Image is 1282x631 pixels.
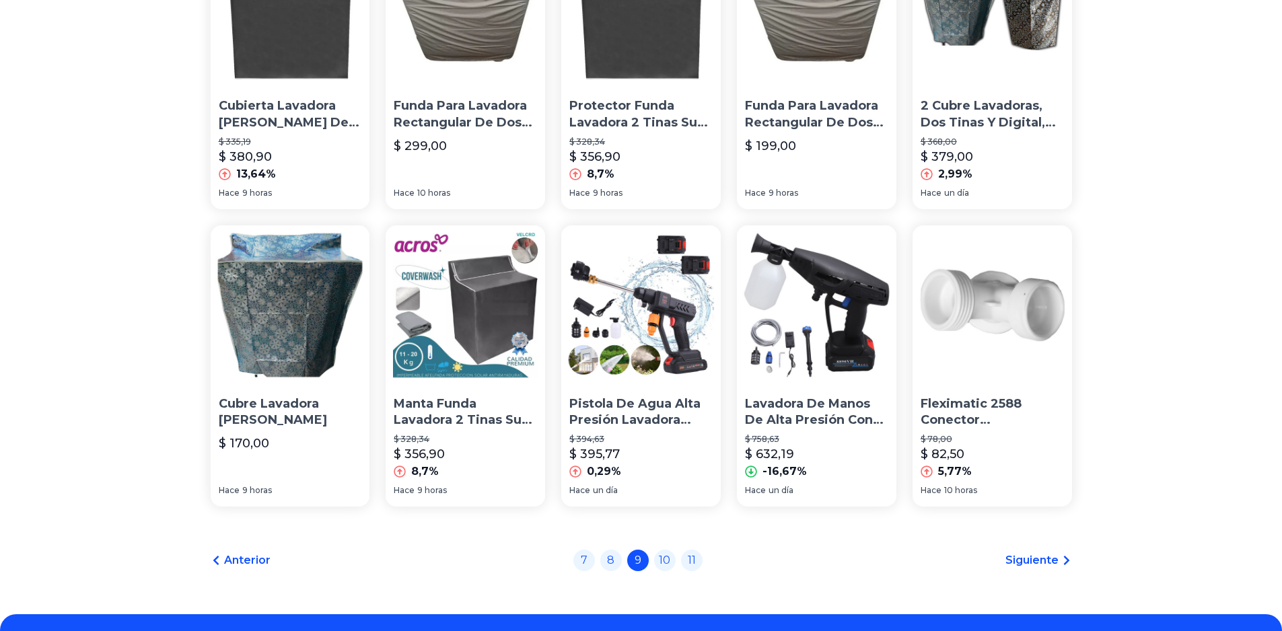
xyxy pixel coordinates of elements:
[219,434,269,453] p: $ 170,00
[944,485,977,496] span: 10 horas
[938,166,972,182] p: 2,99%
[654,550,676,571] a: 10
[913,225,1072,507] a: Fleximatic 2588 Conector Yee P/manguera Y Lavadora Fleximatic 2588 Conector [PERSON_NAME] P/mangu...
[1005,552,1059,568] span: Siguiente
[219,137,362,147] p: $ 335,19
[219,396,362,429] p: Cubre Lavadora [PERSON_NAME]
[219,485,240,496] span: Hace
[573,550,595,571] a: 7
[921,396,1064,429] p: Fleximatic 2588 Conector [PERSON_NAME] P/manguera Y [GEOGRAPHIC_DATA]
[769,485,793,496] span: un día
[938,463,972,480] p: 5,77%
[242,485,272,496] span: 9 horas
[921,137,1064,147] p: $ 368,00
[921,434,1064,445] p: $ 78,00
[569,445,620,463] p: $ 395,77
[593,188,622,198] span: 9 horas
[219,98,362,131] p: Cubierta Lavadora [PERSON_NAME] De Panel Atvio 11k
[921,485,941,496] span: Hace
[569,98,713,131] p: Protector Funda Lavadora 2 Tinas Sup De Tablero Velcro 13kg
[417,485,447,496] span: 9 horas
[561,225,721,385] img: Pistola De Agua Alta Presión Lavadora Eléctrica Inalámbrica
[587,463,621,480] p: 0,29%
[769,188,798,198] span: 9 horas
[593,485,618,496] span: un día
[394,188,415,198] span: Hace
[211,552,271,568] a: Anterior
[944,188,969,198] span: un día
[1005,552,1072,568] a: Siguiente
[411,463,439,480] p: 8,7%
[219,147,272,166] p: $ 380,90
[394,396,537,429] p: Manta Funda Lavadora 2 Tinas Sup De Tablero Velcro 20kg
[569,147,620,166] p: $ 356,90
[569,137,713,147] p: $ 328,34
[737,225,896,385] img: Lavadora De Manos De Alta Presión Con Batería Tuberías Agua
[386,225,545,385] img: Manta Funda Lavadora 2 Tinas Sup De Tablero Velcro 20kg
[569,188,590,198] span: Hace
[417,188,450,198] span: 10 horas
[394,98,537,131] p: Funda Para Lavadora Rectangular De Dos Tinas
[561,225,721,507] a: Pistola De Agua Alta Presión Lavadora Eléctrica InalámbricaPistola De Agua Alta Presión Lavadora ...
[569,396,713,429] p: Pistola De Agua Alta Presión Lavadora Eléctrica Inalámbrica
[681,550,703,571] a: 11
[745,434,888,445] p: $ 758,63
[394,137,447,155] p: $ 299,00
[745,188,766,198] span: Hace
[242,188,272,198] span: 9 horas
[913,225,1072,385] img: Fleximatic 2588 Conector Yee P/manguera Y Lavadora
[921,188,941,198] span: Hace
[921,147,973,166] p: $ 379,00
[224,552,271,568] span: Anterior
[394,485,415,496] span: Hace
[569,434,713,445] p: $ 394,63
[600,550,622,571] a: 8
[762,463,807,480] p: -16,67%
[569,485,590,496] span: Hace
[394,445,445,463] p: $ 356,90
[211,225,370,507] a: Cubre Lavadora Doble Tina Polietileno Cubre Lavadora [PERSON_NAME]$ 170,00Hace9 horas
[211,225,370,385] img: Cubre Lavadora Doble Tina Polietileno
[386,225,545,507] a: Manta Funda Lavadora 2 Tinas Sup De Tablero Velcro 20kgManta Funda Lavadora 2 Tinas Sup De Tabler...
[219,188,240,198] span: Hace
[394,434,537,445] p: $ 328,34
[921,445,964,463] p: $ 82,50
[745,485,766,496] span: Hace
[745,396,888,429] p: Lavadora De Manos De Alta Presión Con Batería Tuberías Agua
[236,166,276,182] p: 13,64%
[745,445,794,463] p: $ 632,19
[745,137,796,155] p: $ 199,00
[737,225,896,507] a: Lavadora De Manos De Alta Presión Con Batería Tuberías AguaLavadora De Manos De Alta Presión Con ...
[587,166,614,182] p: 8,7%
[921,98,1064,131] p: 2 Cubre Lavadoras, Dos Tinas Y Digital, Combínalas
[745,98,888,131] p: Funda Para Lavadora Rectangular De Dos Tinas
